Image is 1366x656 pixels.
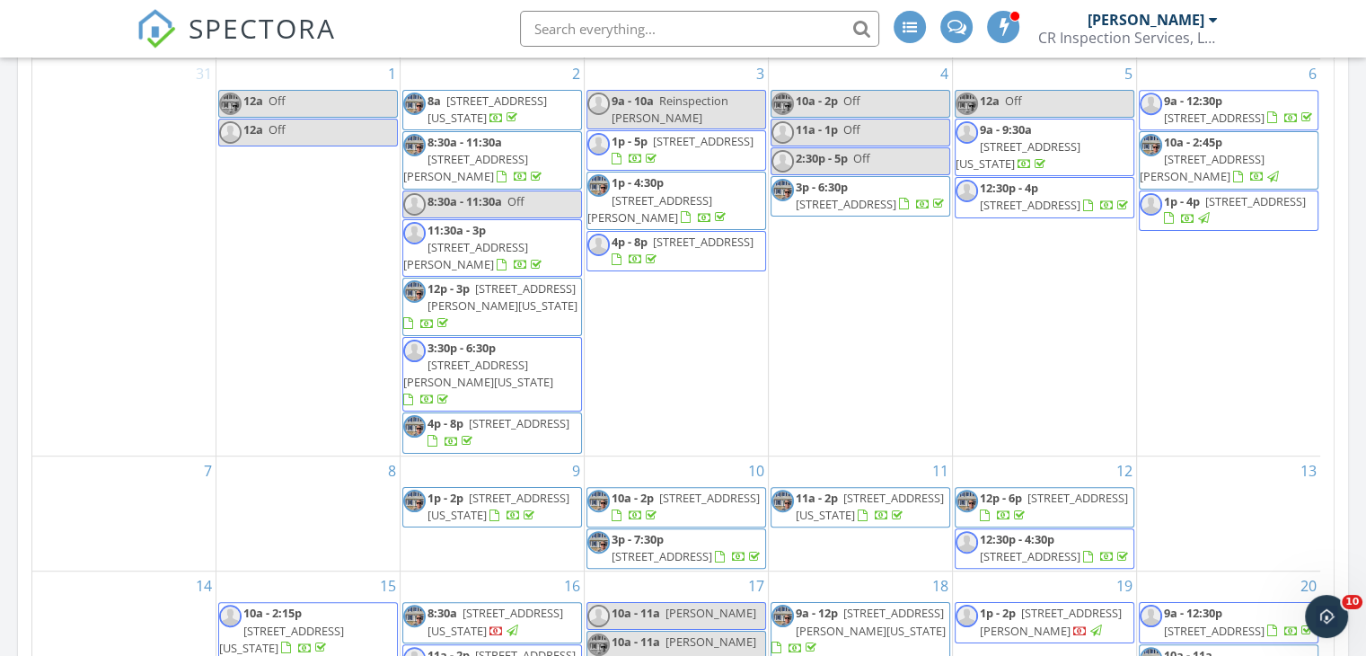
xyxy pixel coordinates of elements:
a: 12p - 3p [STREET_ADDRESS][PERSON_NAME][US_STATE] [402,278,582,336]
span: 10a - 11a [612,605,660,621]
td: Go to September 4, 2025 [768,59,952,457]
a: 1p - 4p [STREET_ADDRESS] [1164,193,1306,226]
a: Go to September 2, 2025 [568,59,584,88]
a: Go to September 9, 2025 [568,457,584,485]
a: 9a - 12:30p [STREET_ADDRESS] [1139,90,1318,130]
a: 12p - 3p [STREET_ADDRESS][PERSON_NAME][US_STATE] [403,280,577,331]
a: Go to September 14, 2025 [192,572,216,600]
span: [STREET_ADDRESS] [469,415,569,431]
span: [PERSON_NAME] [665,605,756,621]
span: 8a [427,93,441,109]
a: 1p - 4p [STREET_ADDRESS] [1139,191,1318,231]
span: 1p - 4:30p [612,174,664,191]
img: default-user-f0147aede5fd5fa78ca7ade42f37bd4542148d508eef1c3d3ea960f66861d68b.jpg [403,193,426,216]
a: Go to September 12, 2025 [1113,457,1136,485]
span: [STREET_ADDRESS] [1164,623,1265,639]
span: 1p - 2p [427,490,463,506]
div: [PERSON_NAME] [1088,11,1204,29]
span: [STREET_ADDRESS] [980,197,1080,213]
a: 3p - 7:30p [STREET_ADDRESS] [586,528,766,569]
img: default-user-f0147aede5fd5fa78ca7ade42f37bd4542148d508eef1c3d3ea960f66861d68b.jpg [587,605,610,627]
a: Go to September 13, 2025 [1297,457,1320,485]
a: 12:30p - 4:30p [STREET_ADDRESS] [955,528,1134,569]
span: Off [269,121,286,137]
span: [STREET_ADDRESS][PERSON_NAME] [587,192,712,226]
span: 12a [243,121,263,137]
img: pxl_20230116_152811681.jpg [587,174,610,197]
a: 3p - 7:30p [STREET_ADDRESS] [612,531,763,564]
img: pxl_20230116_152811681.jpg [403,93,426,115]
a: 8:30a [STREET_ADDRESS][US_STATE] [402,602,582,643]
img: pxl_20230116_152811681.jpg [956,93,978,115]
span: 12a [980,93,1000,109]
span: 8:30a - 11:30a [427,193,502,209]
a: Go to September 3, 2025 [753,59,768,88]
img: pxl_20230116_152811681.jpg [771,490,794,512]
a: 3p - 6:30p [STREET_ADDRESS] [771,176,950,217]
span: 8:30a - 11:30a [427,134,502,150]
a: Go to September 20, 2025 [1297,572,1320,600]
a: SPECTORA [137,24,336,62]
a: Go to September 8, 2025 [384,457,400,485]
img: default-user-f0147aede5fd5fa78ca7ade42f37bd4542148d508eef1c3d3ea960f66861d68b.jpg [771,121,794,144]
span: 1p - 5p [612,133,648,149]
a: Go to August 31, 2025 [192,59,216,88]
a: 8:30a [STREET_ADDRESS][US_STATE] [427,605,563,638]
td: Go to September 5, 2025 [952,59,1136,457]
td: Go to September 13, 2025 [1136,456,1320,572]
img: pxl_20230116_152811681.jpg [587,634,610,656]
span: [STREET_ADDRESS][PERSON_NAME] [403,239,528,272]
td: Go to September 9, 2025 [401,456,585,572]
td: Go to September 8, 2025 [216,456,401,572]
a: 9a - 12p [STREET_ADDRESS][PERSON_NAME][US_STATE] [771,605,946,655]
img: pxl_20230116_152811681.jpg [587,490,610,512]
span: [STREET_ADDRESS][US_STATE] [427,490,569,523]
span: 9a - 12:30p [1164,93,1222,109]
span: [STREET_ADDRESS] [980,548,1080,564]
a: 10a - 2:15p [STREET_ADDRESS][US_STATE] [219,605,344,655]
span: 9a - 9:30a [980,121,1032,137]
a: Go to September 18, 2025 [929,572,952,600]
span: 9a - 12:30p [1164,605,1222,621]
span: SPECTORA [189,9,336,47]
span: [STREET_ADDRESS][US_STATE] [796,490,944,523]
span: Off [843,121,860,137]
a: 10a - 2:45p [STREET_ADDRESS][PERSON_NAME] [1139,131,1318,190]
a: 8:30a - 11:30a [STREET_ADDRESS][PERSON_NAME] [403,134,545,184]
span: [STREET_ADDRESS][PERSON_NAME] [403,151,528,184]
span: 10a - 2p [796,93,838,109]
span: 1p - 2p [980,605,1016,621]
a: 11a - 2p [STREET_ADDRESS][US_STATE] [796,490,944,523]
a: Go to September 6, 2025 [1305,59,1320,88]
span: [STREET_ADDRESS][US_STATE] [956,138,1080,172]
input: Search everything... [520,11,879,47]
a: 4p - 8p [STREET_ADDRESS] [612,234,754,267]
a: 4p - 8p [STREET_ADDRESS] [402,412,582,453]
img: default-user-f0147aede5fd5fa78ca7ade42f37bd4542148d508eef1c3d3ea960f66861d68b.jpg [1140,605,1162,627]
span: 12a [243,93,263,109]
td: Go to September 2, 2025 [401,59,585,457]
span: 12p - 6p [980,490,1022,506]
a: Go to September 10, 2025 [745,457,768,485]
span: 11a - 1p [796,121,838,137]
span: Reinspection [PERSON_NAME] [612,93,728,126]
a: Go to September 1, 2025 [384,59,400,88]
a: Go to September 17, 2025 [745,572,768,600]
a: 12:30p - 4p [STREET_ADDRESS] [980,180,1132,213]
span: 9a - 12p [796,605,838,621]
img: pxl_20230116_152811681.jpg [403,134,426,156]
img: pxl_20230116_152811681.jpg [771,179,794,201]
img: pxl_20230116_152811681.jpg [219,93,242,115]
span: [STREET_ADDRESS][PERSON_NAME][US_STATE] [427,280,577,314]
span: [PERSON_NAME] [665,634,756,650]
img: pxl_20230116_152811681.jpg [1140,134,1162,156]
a: 11a - 2p [STREET_ADDRESS][US_STATE] [771,487,950,527]
img: pxl_20230116_152811681.jpg [403,415,426,438]
span: Off [843,93,860,109]
a: 9a - 12:30p [STREET_ADDRESS] [1164,93,1316,126]
a: 8:30a - 11:30a [STREET_ADDRESS][PERSON_NAME] [402,131,582,190]
span: 10 [1342,595,1362,609]
span: [STREET_ADDRESS] [1027,490,1128,506]
img: default-user-f0147aede5fd5fa78ca7ade42f37bd4542148d508eef1c3d3ea960f66861d68b.jpg [403,222,426,244]
img: default-user-f0147aede5fd5fa78ca7ade42f37bd4542148d508eef1c3d3ea960f66861d68b.jpg [771,150,794,173]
